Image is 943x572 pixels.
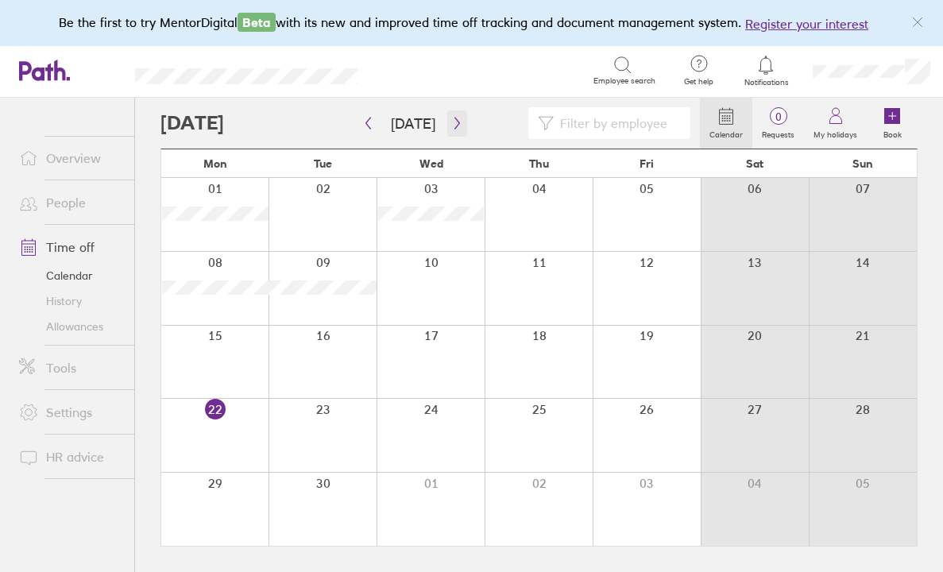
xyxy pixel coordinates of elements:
[740,54,792,87] a: Notifications
[6,396,134,428] a: Settings
[554,108,681,138] input: Filter by employee
[238,13,276,32] span: Beta
[400,63,441,77] div: Search
[6,231,134,263] a: Time off
[745,14,868,33] button: Register your interest
[314,157,332,170] span: Tue
[700,98,752,149] a: Calendar
[700,126,752,140] label: Calendar
[673,77,725,87] span: Get help
[6,314,134,339] a: Allowances
[593,76,655,86] span: Employee search
[378,110,448,137] button: [DATE]
[529,157,549,170] span: Thu
[746,157,763,170] span: Sat
[203,157,227,170] span: Mon
[752,126,804,140] label: Requests
[6,288,134,314] a: History
[6,441,134,473] a: HR advice
[867,98,918,149] a: Book
[59,13,884,33] div: Be the first to try MentorDigital with its new and improved time off tracking and document manage...
[752,98,804,149] a: 0Requests
[740,78,792,87] span: Notifications
[6,142,134,174] a: Overview
[6,352,134,384] a: Tools
[752,110,804,123] span: 0
[6,263,134,288] a: Calendar
[804,126,867,140] label: My holidays
[852,157,873,170] span: Sun
[874,126,911,140] label: Book
[419,157,443,170] span: Wed
[804,98,867,149] a: My holidays
[6,187,134,218] a: People
[640,157,654,170] span: Fri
